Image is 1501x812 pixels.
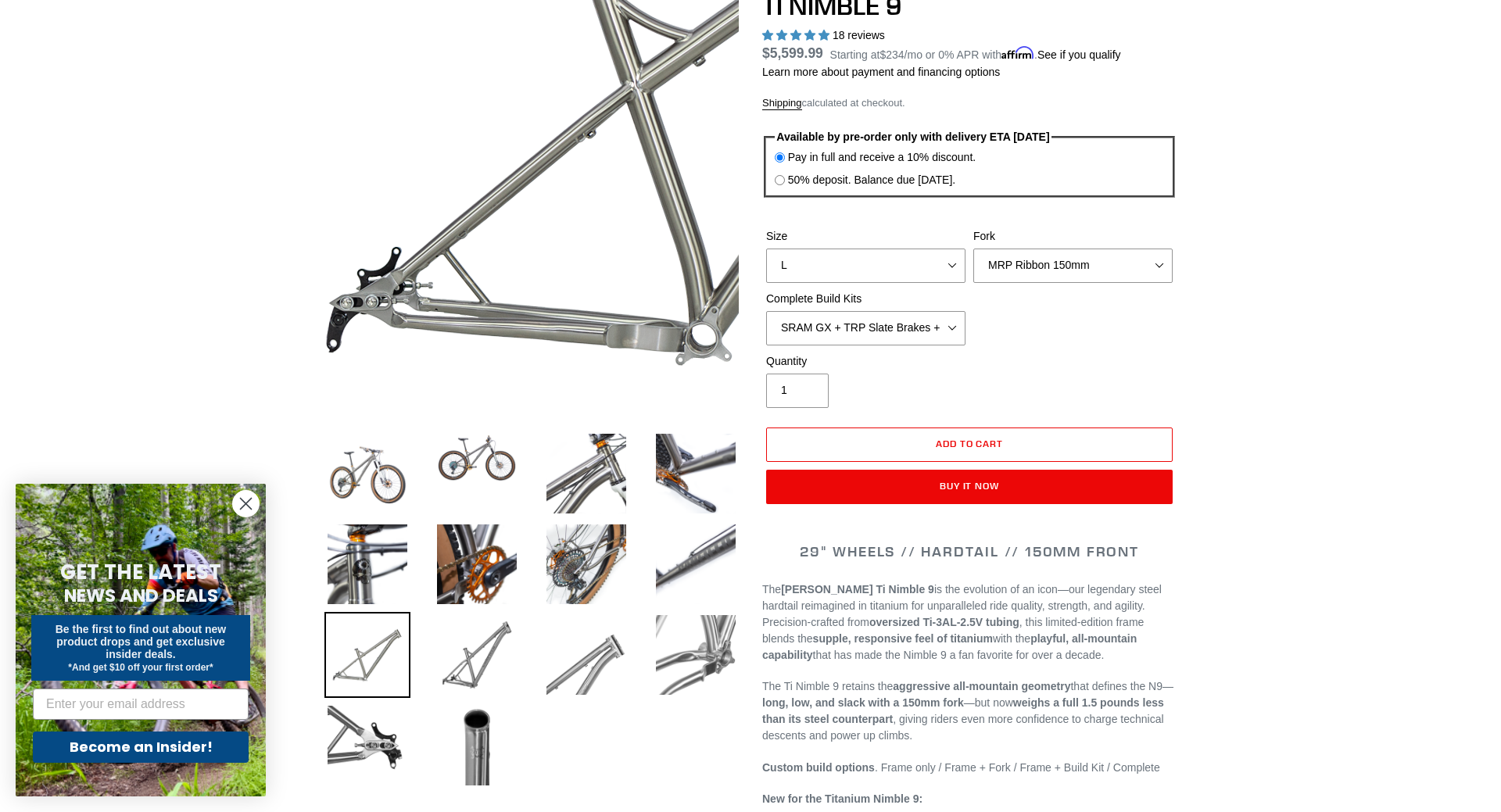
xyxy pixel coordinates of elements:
[653,612,739,698] img: Load image into Gallery viewer, TI NIMBLE 9
[879,48,904,61] span: $234
[33,689,249,720] input: Enter your email address
[762,760,1177,776] p: . Frame only / Frame + Fork / Frame + Build Kit / Complete
[973,228,1173,245] label: Fork
[762,45,823,61] span: $5,599.99
[830,43,1121,63] p: Starting at /mo or 0% APR with .
[653,521,739,607] img: Load image into Gallery viewer, TI NIMBLE 9
[936,438,1004,449] span: Add to cart
[788,149,976,166] label: Pay in full and receive a 10% discount.
[434,521,520,607] img: Load image into Gallery viewer, TI NIMBLE 9
[64,583,218,608] span: NEWS AND DEALS
[762,696,964,709] strong: long, low, and slack with a 150mm fork
[762,581,1177,664] p: The is the evolution of an icon—our legendary steel hardtail reimagined in titanium for unparalle...
[762,29,833,41] span: 4.89 stars
[434,703,520,789] img: Load image into Gallery viewer, TI NIMBLE 9
[788,172,956,188] label: 50% deposit. Balance due [DATE].
[324,703,410,789] img: Load image into Gallery viewer, TI NIMBLE 9
[543,431,629,517] img: Load image into Gallery viewer, TI NIMBLE 9
[766,353,965,370] label: Quantity
[762,95,1177,111] div: calculated at checkout.
[434,431,520,485] img: Load image into Gallery viewer, TI NIMBLE 9
[543,612,629,698] img: Load image into Gallery viewer, TI NIMBLE 9
[766,470,1173,504] button: Buy it now
[1037,48,1121,61] a: See if you qualify - Learn more about Affirm Financing (opens in modal)
[800,542,1139,560] span: 29" WHEELS // HARDTAIL // 150MM FRONT
[869,616,1019,628] strong: oversized Ti-3AL-2.5V tubing
[762,678,1177,744] p: The Ti Nimble 9 retains the that defines the N9— —but now , giving riders even more confidence to...
[893,680,1070,692] strong: aggressive all-mountain geometry
[762,761,875,774] strong: Custom build options
[775,129,1052,145] legend: Available by pre-order only with delivery ETA [DATE]
[762,696,1164,725] strong: weighs a full 1.5 pounds less than its steel counterpart
[762,97,802,110] a: Shipping
[762,66,1000,78] a: Learn more about payment and financing options
[434,612,520,698] img: Load image into Gallery viewer, TI NIMBLE 9
[56,623,227,660] span: Be the first to find out about new product drops and get exclusive insider deals.
[833,29,885,41] span: 18 reviews
[653,431,739,517] img: Load image into Gallery viewer, TI NIMBLE 9
[766,228,965,245] label: Size
[813,632,993,645] strong: supple, responsive feel of titanium
[766,291,965,307] label: Complete Build Kits
[1001,46,1034,59] span: Affirm
[781,583,934,596] strong: [PERSON_NAME] Ti Nimble 9
[33,732,249,763] button: Become an Insider!
[324,612,410,698] img: Load image into Gallery viewer, TI NIMBLE 9
[60,558,221,586] span: GET THE LATEST
[324,521,410,607] img: Load image into Gallery viewer, TI NIMBLE 9
[762,792,922,805] strong: New for the Titanium Nimble 9:
[766,427,1173,462] button: Add to cart
[68,662,213,673] span: *And get $10 off your first order*
[543,521,629,607] img: Load image into Gallery viewer, TI NIMBLE 9
[324,431,410,517] img: Load image into Gallery viewer, TI NIMBLE 9
[232,490,260,517] button: Close dialog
